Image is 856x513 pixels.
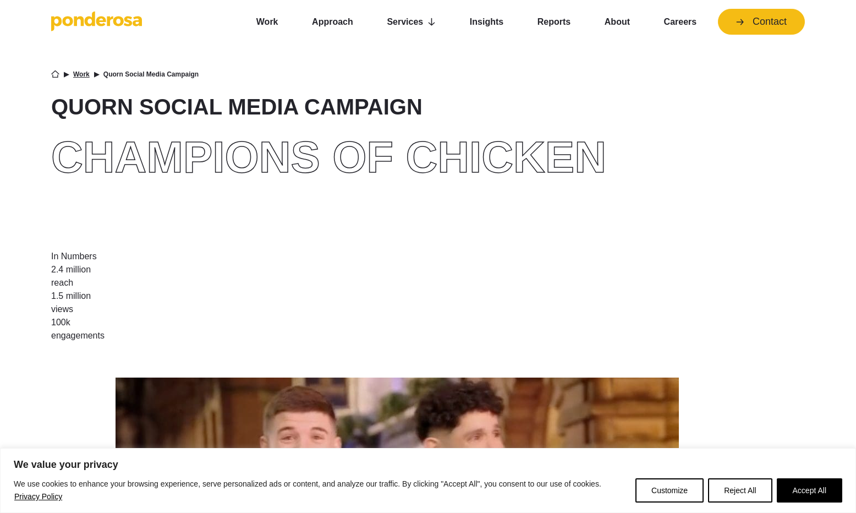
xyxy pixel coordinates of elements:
[51,70,59,78] a: Home
[375,10,448,34] a: Services
[51,250,805,263] div: In Numbers
[708,478,772,503] button: Reject All
[94,71,99,78] li: ▶︎
[73,71,90,78] a: Work
[592,10,643,34] a: About
[51,11,227,33] a: Go to homepage
[14,478,627,504] p: We use cookies to enhance your browsing experience, serve personalized ads or content, and analyz...
[525,10,583,34] a: Reports
[51,135,805,179] div: Champions of Chicken
[777,478,842,503] button: Accept All
[244,10,290,34] a: Work
[299,10,365,34] a: Approach
[51,290,805,303] div: 1.5 million
[651,10,709,34] a: Careers
[718,9,805,35] a: Contact
[51,96,805,118] h1: Quorn Social Media Campaign
[51,263,805,276] div: 2.4 million
[51,303,805,316] div: views
[51,316,805,329] div: 100k
[635,478,704,503] button: Customize
[457,10,516,34] a: Insights
[51,276,805,290] div: reach
[64,71,69,78] li: ▶︎
[103,71,199,78] li: Quorn Social Media Campaign
[14,490,63,503] a: Privacy Policy
[14,458,842,471] p: We value your privacy
[51,329,805,342] div: engagements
